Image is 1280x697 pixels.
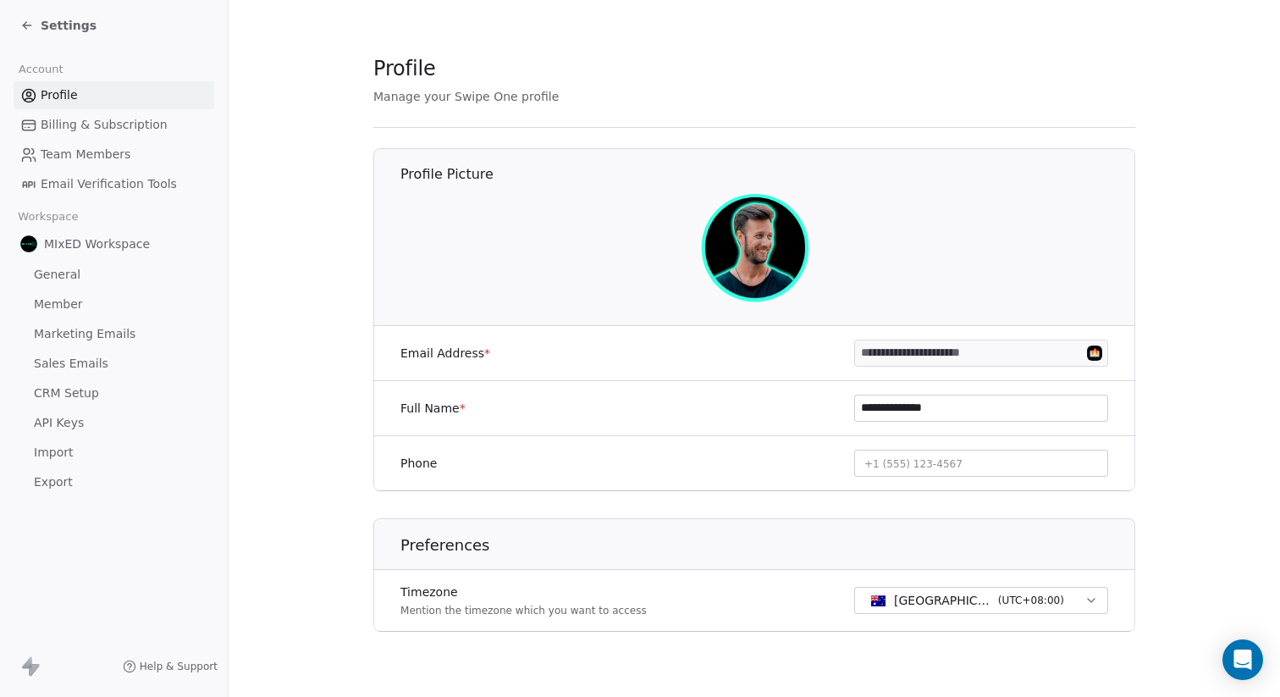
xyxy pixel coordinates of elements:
[701,194,809,302] img: MM-PPCloser@0.5x.png
[14,170,214,198] a: Email Verification Tools
[34,444,73,462] span: Import
[41,175,177,193] span: Email Verification Tools
[854,587,1108,614] button: [GEOGRAPHIC_DATA] - AWST(UTC+08:00)
[400,604,647,617] p: Mention the timezone which you want to access
[14,409,214,437] a: API Keys
[20,235,37,252] img: MIxED_Logo_SMALL.png
[34,266,80,284] span: General
[20,17,97,34] a: Settings
[14,111,214,139] a: Billing & Subscription
[14,290,214,318] a: Member
[140,660,218,673] span: Help & Support
[34,473,73,491] span: Export
[14,141,214,169] a: Team Members
[400,165,1136,184] h1: Profile Picture
[14,320,214,348] a: Marketing Emails
[14,350,214,378] a: Sales Emails
[41,146,130,163] span: Team Members
[400,535,1136,556] h1: Preferences
[11,57,70,82] span: Account
[14,261,214,289] a: General
[34,296,83,313] span: Member
[41,116,168,134] span: Billing & Subscription
[400,400,466,417] label: Full Name
[34,384,99,402] span: CRM Setup
[1222,639,1263,680] div: Open Intercom Messenger
[14,468,214,496] a: Export
[34,355,108,373] span: Sales Emails
[123,660,218,673] a: Help & Support
[41,17,97,34] span: Settings
[34,325,135,343] span: Marketing Emails
[400,455,437,472] label: Phone
[864,458,963,470] span: +1 (555) 123-4567
[373,56,436,81] span: Profile
[14,81,214,109] a: Profile
[14,439,214,467] a: Import
[373,90,559,103] span: Manage your Swipe One profile
[41,86,78,104] span: Profile
[44,235,150,252] span: MIxED Workspace
[34,414,84,432] span: API Keys
[11,204,86,230] span: Workspace
[998,593,1064,608] span: ( UTC+08:00 )
[400,584,647,600] label: Timezone
[894,592,991,609] span: [GEOGRAPHIC_DATA] - AWST
[854,450,1108,477] button: +1 (555) 123-4567
[400,345,490,362] label: Email Address
[14,379,214,407] a: CRM Setup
